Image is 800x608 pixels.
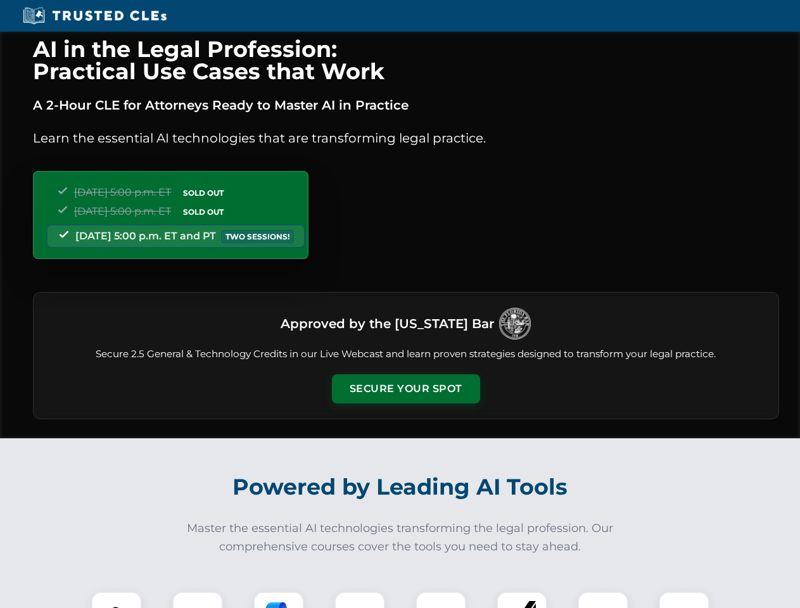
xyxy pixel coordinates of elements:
span: [DATE] 5:00 p.m. ET [74,186,171,198]
p: Master the essential AI technologies transforming the legal profession. Our comprehensive courses... [179,519,622,556]
p: Secure 2.5 General & Technology Credits in our Live Webcast and learn proven strategies designed ... [49,347,763,362]
p: A 2-Hour CLE for Attorneys Ready to Master AI in Practice [33,95,779,115]
p: Learn the essential AI technologies that are transforming legal practice. [33,128,779,148]
h1: AI in the Legal Profession: Practical Use Cases that Work [33,38,779,82]
span: [DATE] 5:00 p.m. ET [74,205,171,217]
h2: Powered by Leading AI Tools [49,465,751,509]
img: Logo [499,308,531,339]
span: SOLD OUT [179,186,228,199]
img: Trusted CLEs [19,6,170,25]
span: SOLD OUT [179,205,228,218]
button: Secure Your Spot [332,374,480,403]
h3: Approved by the [US_STATE] Bar [281,312,494,335]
